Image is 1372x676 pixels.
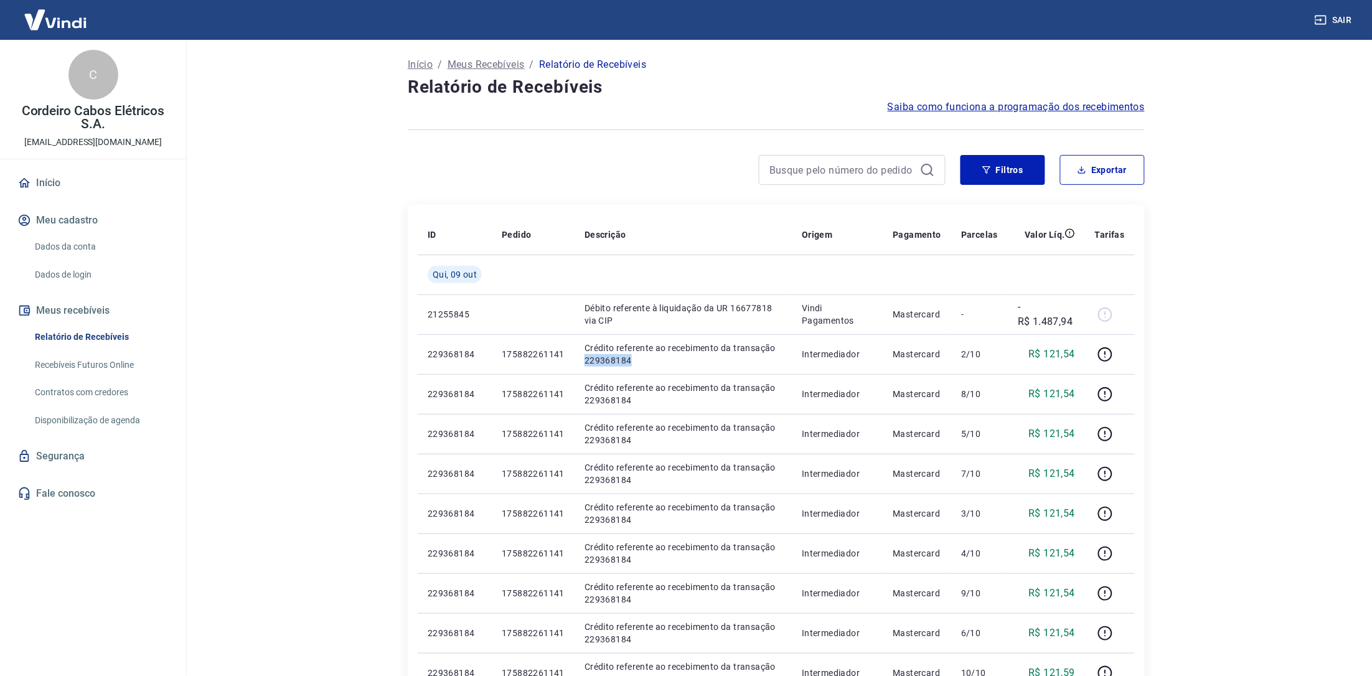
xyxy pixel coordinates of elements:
p: 175882261141 [502,428,565,440]
p: Crédito referente ao recebimento da transação 229368184 [585,621,782,645]
p: 3/10 [961,507,998,520]
p: Intermediador [802,388,873,400]
p: Mastercard [893,587,942,599]
p: Mastercard [893,308,942,321]
a: Disponibilização de agenda [30,408,171,433]
p: R$ 121,54 [1029,626,1076,641]
button: Meu cadastro [15,207,171,234]
p: R$ 121,54 [1029,426,1076,441]
p: R$ 121,54 [1029,387,1076,401]
p: Tarifas [1095,228,1125,241]
p: Intermediador [802,467,873,480]
p: 6/10 [961,627,998,639]
p: Intermediador [802,428,873,440]
span: Qui, 09 out [433,268,477,281]
h4: Relatório de Recebíveis [408,75,1145,100]
p: 5/10 [961,428,998,440]
p: Crédito referente ao recebimento da transação 229368184 [585,342,782,367]
a: Segurança [15,443,171,470]
p: Débito referente à liquidação da UR 16677818 via CIP [585,302,782,327]
p: 175882261141 [502,627,565,639]
p: 229368184 [428,547,482,560]
button: Sair [1312,9,1357,32]
p: 21255845 [428,308,482,321]
p: Crédito referente ao recebimento da transação 229368184 [585,382,782,406]
p: Intermediador [802,627,873,639]
p: R$ 121,54 [1029,506,1076,521]
p: Intermediador [802,507,873,520]
p: 175882261141 [502,507,565,520]
a: Meus Recebíveis [448,57,525,72]
div: C [68,50,118,100]
p: 7/10 [961,467,998,480]
a: Contratos com credores [30,380,171,405]
p: ID [428,228,436,241]
p: 229368184 [428,507,482,520]
p: 229368184 [428,388,482,400]
p: 229368184 [428,587,482,599]
p: R$ 121,54 [1029,347,1076,362]
a: Fale conosco [15,480,171,507]
p: R$ 121,54 [1029,586,1076,601]
p: 175882261141 [502,587,565,599]
p: Mastercard [893,627,942,639]
p: 229368184 [428,627,482,639]
p: Descrição [585,228,626,241]
p: 9/10 [961,587,998,599]
p: 175882261141 [502,348,565,360]
p: Crédito referente ao recebimento da transação 229368184 [585,501,782,526]
p: 2/10 [961,348,998,360]
p: - [961,308,998,321]
p: Relatório de Recebíveis [539,57,646,72]
p: [EMAIL_ADDRESS][DOMAIN_NAME] [24,136,162,149]
p: Mastercard [893,348,942,360]
p: R$ 121,54 [1029,466,1076,481]
p: Mastercard [893,428,942,440]
a: Saiba como funciona a programação dos recebimentos [888,100,1145,115]
p: -R$ 1.487,94 [1018,299,1075,329]
a: Início [15,169,171,197]
p: 229368184 [428,348,482,360]
p: 8/10 [961,388,998,400]
p: Mastercard [893,547,942,560]
p: Pedido [502,228,531,241]
p: R$ 121,54 [1029,546,1076,561]
p: Pagamento [893,228,942,241]
p: Vindi Pagamentos [802,302,873,327]
p: 175882261141 [502,388,565,400]
p: 229368184 [428,467,482,480]
button: Exportar [1060,155,1145,185]
p: Intermediador [802,547,873,560]
input: Busque pelo número do pedido [769,161,915,179]
p: Parcelas [961,228,998,241]
p: Intermediador [802,348,873,360]
img: Vindi [15,1,96,39]
button: Meus recebíveis [15,297,171,324]
p: Crédito referente ao recebimento da transação 229368184 [585,461,782,486]
p: 229368184 [428,428,482,440]
a: Recebíveis Futuros Online [30,352,171,378]
p: / [530,57,534,72]
p: Crédito referente ao recebimento da transação 229368184 [585,581,782,606]
p: 175882261141 [502,467,565,480]
p: Crédito referente ao recebimento da transação 229368184 [585,541,782,566]
p: Cordeiro Cabos Elétricos S.A. [10,105,176,131]
p: Origem [802,228,832,241]
p: Mastercard [893,388,942,400]
a: Relatório de Recebíveis [30,324,171,350]
p: 4/10 [961,547,998,560]
a: Início [408,57,433,72]
p: Intermediador [802,587,873,599]
button: Filtros [961,155,1045,185]
p: Valor Líq. [1025,228,1065,241]
p: / [438,57,442,72]
a: Dados da conta [30,234,171,260]
p: Mastercard [893,507,942,520]
p: Mastercard [893,467,942,480]
a: Dados de login [30,262,171,288]
p: 175882261141 [502,547,565,560]
p: Crédito referente ao recebimento da transação 229368184 [585,421,782,446]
